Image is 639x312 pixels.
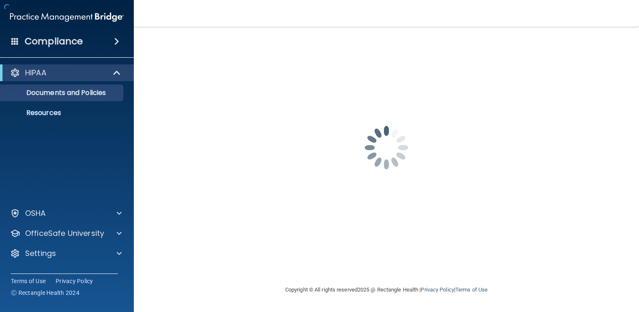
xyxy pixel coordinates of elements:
[5,89,120,97] p: Documents and Policies
[5,109,120,117] p: Resources
[25,36,83,47] h4: Compliance
[345,106,428,189] img: spinner.e123f6fc.gif
[11,277,46,285] a: Terms of Use
[234,276,539,303] div: Copyright © All rights reserved 2025 @ Rectangle Health | |
[25,68,46,78] p: HIPAA
[25,208,46,218] p: OSHA
[597,254,629,286] iframe: Drift Widget Chat Controller
[10,68,121,78] a: HIPAA
[10,208,122,218] a: OSHA
[10,248,122,258] a: Settings
[421,286,454,293] a: Privacy Policy
[25,228,104,238] p: OfficeSafe University
[56,277,93,285] a: Privacy Policy
[25,248,56,258] p: Settings
[10,228,122,238] a: OfficeSafe University
[11,289,79,297] span: Ⓒ Rectangle Health 2024
[10,9,124,26] img: PMB logo
[455,286,488,293] a: Terms of Use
